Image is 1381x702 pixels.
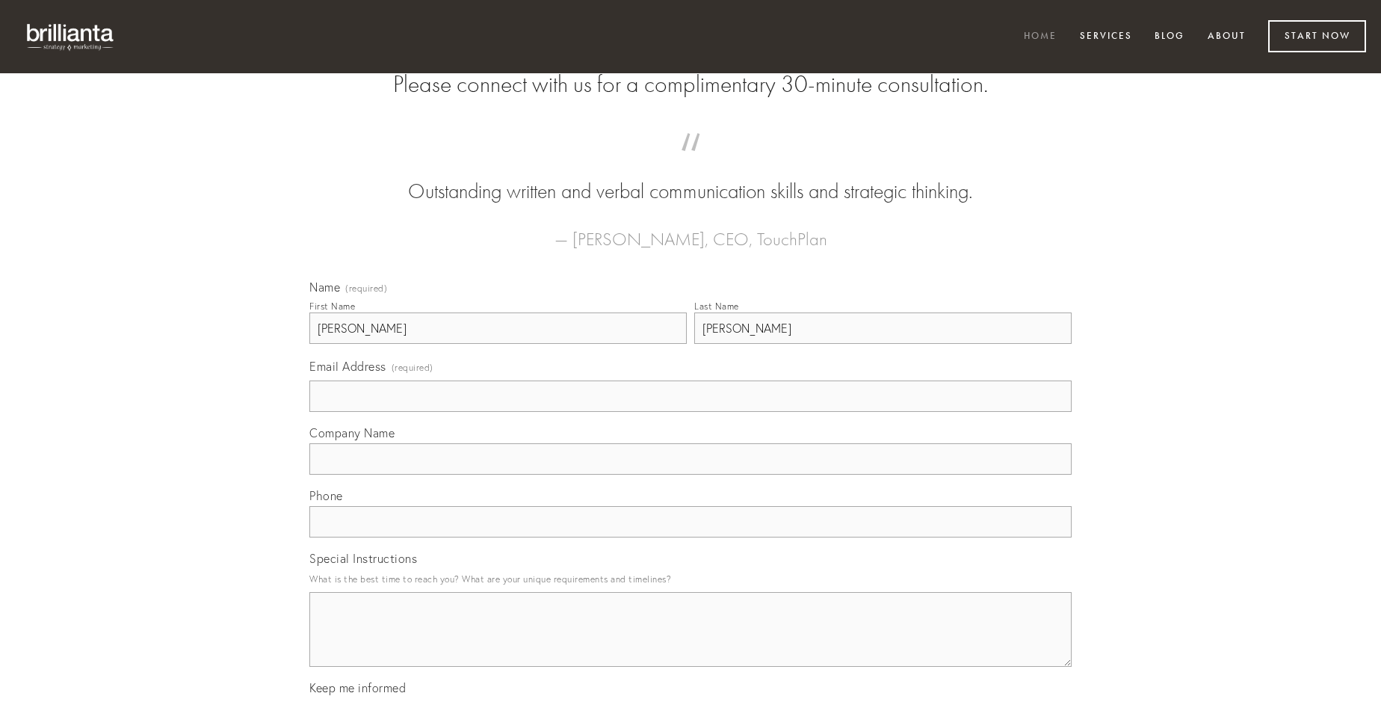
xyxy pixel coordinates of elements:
[694,301,739,312] div: Last Name
[309,70,1072,99] h2: Please connect with us for a complimentary 30-minute consultation.
[1268,20,1366,52] a: Start Now
[309,569,1072,589] p: What is the best time to reach you? What are your unique requirements and timelines?
[1014,25,1066,49] a: Home
[1145,25,1194,49] a: Blog
[309,301,355,312] div: First Name
[309,680,406,695] span: Keep me informed
[1070,25,1142,49] a: Services
[309,488,343,503] span: Phone
[345,284,387,293] span: (required)
[333,206,1048,254] figcaption: — [PERSON_NAME], CEO, TouchPlan
[333,148,1048,177] span: “
[15,15,127,58] img: brillianta - research, strategy, marketing
[392,357,433,378] span: (required)
[309,359,386,374] span: Email Address
[1198,25,1255,49] a: About
[309,280,340,295] span: Name
[333,148,1048,206] blockquote: Outstanding written and verbal communication skills and strategic thinking.
[309,425,395,440] span: Company Name
[309,551,417,566] span: Special Instructions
